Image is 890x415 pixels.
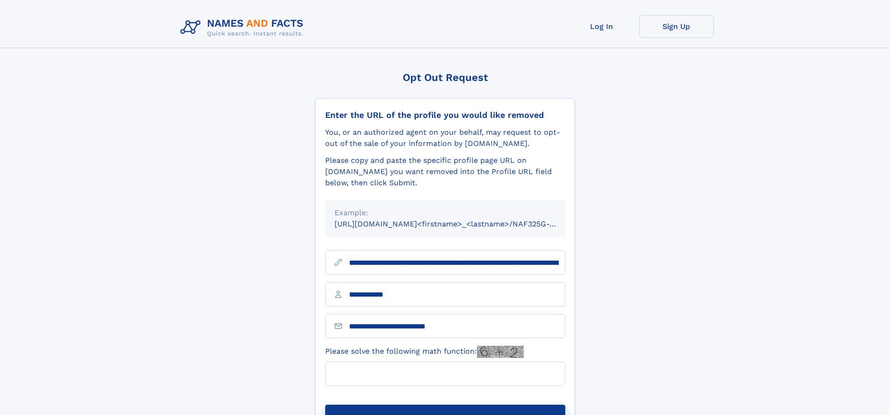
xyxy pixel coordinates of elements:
[335,219,583,228] small: [URL][DOMAIN_NAME]<firstname>_<lastname>/NAF325G-xxxxxxxx
[315,72,575,83] div: Opt Out Request
[325,110,565,120] div: Enter the URL of the profile you would like removed
[325,155,565,189] div: Please copy and paste the specific profile page URL on [DOMAIN_NAME] you want removed into the Pr...
[335,207,556,218] div: Example:
[325,346,524,358] label: Please solve the following math function:
[639,15,714,38] a: Sign Up
[325,127,565,149] div: You, or an authorized agent on your behalf, may request to opt-out of the sale of your informatio...
[564,15,639,38] a: Log In
[177,15,311,40] img: Logo Names and Facts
